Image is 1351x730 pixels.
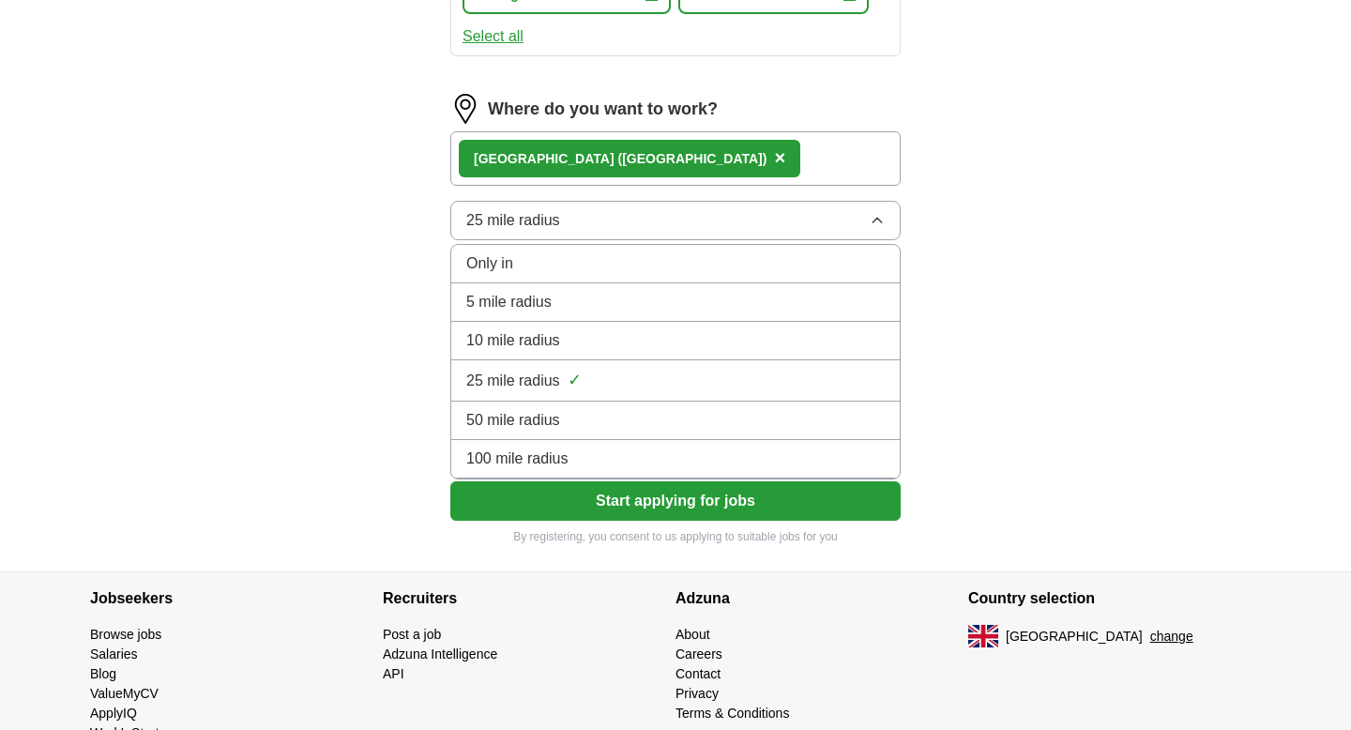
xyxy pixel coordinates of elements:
span: [GEOGRAPHIC_DATA] [1006,627,1143,646]
img: UK flag [968,625,998,647]
span: 100 mile radius [466,448,569,470]
span: 5 mile radius [466,291,552,313]
a: Salaries [90,646,138,662]
a: Contact [675,666,721,681]
span: 25 mile radius [466,370,560,392]
a: Blog [90,666,116,681]
button: 25 mile radius [450,201,901,240]
button: Select all [463,25,524,48]
button: change [1150,627,1193,646]
a: Terms & Conditions [675,706,789,721]
a: ValueMyCV [90,686,159,701]
a: Privacy [675,686,719,701]
span: ✓ [568,368,582,393]
a: Adzuna Intelligence [383,646,497,662]
a: ApplyIQ [90,706,137,721]
a: About [675,627,710,642]
a: Careers [675,646,722,662]
label: Where do you want to work? [488,97,718,122]
p: By registering, you consent to us applying to suitable jobs for you [450,528,901,545]
strong: [GEOGRAPHIC_DATA] [474,151,615,166]
a: Browse jobs [90,627,161,642]
a: API [383,666,404,681]
a: Post a job [383,627,441,642]
span: 25 mile radius [466,209,560,232]
button: × [774,144,785,173]
span: ([GEOGRAPHIC_DATA]) [617,151,767,166]
img: location.png [450,94,480,124]
h4: Country selection [968,572,1261,625]
span: 10 mile radius [466,329,560,352]
button: Start applying for jobs [450,481,901,521]
span: × [774,147,785,168]
span: 50 mile radius [466,409,560,432]
span: Only in [466,252,513,275]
